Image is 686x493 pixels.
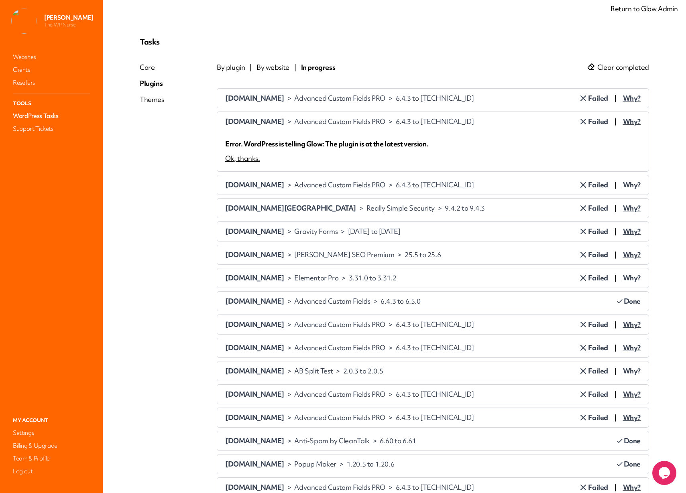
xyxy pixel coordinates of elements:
[284,117,295,126] span: >
[349,273,397,283] span: 3.31.0 to 3.31.2
[44,22,93,28] p: The WP Nurse
[370,436,380,446] span: >
[225,203,356,213] span: [DOMAIN_NAME][GEOGRAPHIC_DATA]
[578,413,608,422] span: Click here to remove it
[11,427,92,438] a: Settings
[616,459,641,469] span: Click here to remove it
[608,273,623,283] span: |
[608,366,623,376] span: |
[623,227,641,236] span: Click here to see details
[578,117,608,126] span: Click here to remove it
[294,390,385,399] span: Advanced Custom Fields PRO
[347,459,395,469] span: 1.20.5 to 1.20.6
[294,117,385,126] span: Advanced Custom Fields PRO
[608,93,623,103] span: |
[623,273,641,283] span: Click here to see details
[623,203,641,213] span: Click here to see details
[284,250,295,260] span: >
[385,93,396,103] span: >
[11,51,92,63] a: Websites
[225,93,284,103] span: [DOMAIN_NAME]
[396,117,474,126] span: 6.4.3 to [TECHNICAL_ID]
[608,483,623,492] span: |
[284,413,295,422] span: >
[578,483,608,492] span: Click here to remove it
[578,320,608,329] span: Click here to remove it
[623,93,641,103] span: Click here to see details
[284,343,295,353] span: >
[225,273,284,282] span: [DOMAIN_NAME]
[396,413,474,422] span: 6.4.3 to [TECHNICAL_ID]
[616,296,641,306] span: Click here to remove it
[225,154,260,163] div: Click here to remove it
[385,343,396,353] span: >
[652,461,678,485] iframe: chat widget
[578,366,608,376] span: Click here to remove it
[301,63,336,72] span: In progress
[396,390,474,399] span: 6.4.3 to [TECHNICAL_ID]
[370,296,381,306] span: >
[284,390,295,399] span: >
[608,320,623,329] span: |
[578,93,608,103] span: Click here to remove it
[284,320,295,329] span: >
[294,459,336,469] span: Popup Maker
[294,343,385,353] span: Advanced Custom Fields PRO
[380,436,416,446] span: 6.60 to 6.61
[294,180,385,190] span: Advanced Custom Fields PRO
[611,4,678,13] a: Return to Glow Admin
[338,227,348,236] span: >
[385,117,396,126] span: >
[11,453,92,464] a: Team & Profile
[623,117,641,126] span: Click here to see details
[256,63,289,72] span: By website
[623,483,641,492] span: Click here to see details
[294,320,385,329] span: Advanced Custom Fields PRO
[284,296,295,306] span: >
[356,203,366,213] span: >
[587,63,649,72] button: Clear completed
[284,436,295,446] span: >
[348,227,401,236] span: [DATE] to [DATE]
[623,180,641,190] span: Click here to see details
[11,123,92,134] a: Support Tickets
[225,436,284,445] span: [DOMAIN_NAME]
[11,415,92,426] p: My Account
[385,413,396,422] span: >
[608,227,623,236] span: |
[140,37,649,47] p: Tasks
[284,227,295,236] span: >
[225,366,284,375] span: [DOMAIN_NAME]
[225,320,284,329] span: [DOMAIN_NAME]
[11,440,92,451] a: Billing & Upgrade
[294,296,370,306] span: Advanced Custom Fields
[225,117,284,126] span: [DOMAIN_NAME]
[225,459,284,469] span: [DOMAIN_NAME]
[11,77,92,88] a: Resellers
[294,63,296,72] span: |
[597,63,649,72] span: Clear completed
[294,413,385,422] span: Advanced Custom Fields PRO
[338,273,349,283] span: >
[578,343,608,353] span: Click here to remove it
[405,250,441,260] span: 25.5 to 25.6
[11,64,92,75] a: Clients
[396,320,474,329] span: 6.4.3 to [TECHNICAL_ID]
[385,483,396,492] span: >
[294,436,369,446] span: Anti-Spam by CleanTalk
[623,390,641,399] span: Click here to see details
[608,343,623,353] span: |
[385,390,396,399] span: >
[225,390,284,399] span: [DOMAIN_NAME]
[294,366,333,376] span: AB Split Test
[284,180,295,190] span: >
[294,250,394,260] span: [PERSON_NAME] SEO Premium
[284,273,295,283] span: >
[217,63,245,72] span: By plugin
[445,203,484,213] span: 9.4.2 to 9.4.3
[396,483,474,492] span: 6.4.3 to [TECHNICAL_ID]
[578,203,608,213] span: Click here to remove it
[11,98,92,109] p: Tools
[435,203,445,213] span: >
